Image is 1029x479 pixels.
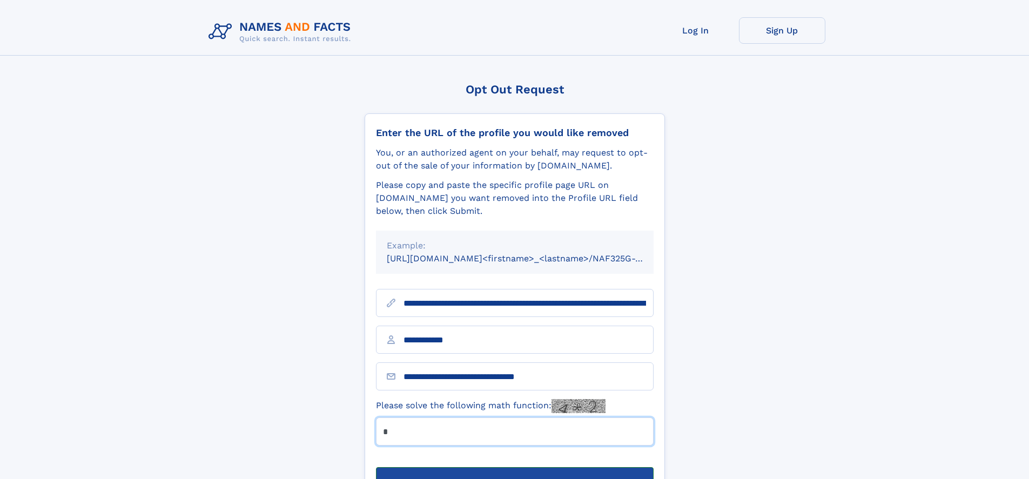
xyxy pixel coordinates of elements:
[204,17,360,46] img: Logo Names and Facts
[365,83,665,96] div: Opt Out Request
[376,146,654,172] div: You, or an authorized agent on your behalf, may request to opt-out of the sale of your informatio...
[376,399,606,413] label: Please solve the following math function:
[739,17,825,44] a: Sign Up
[387,239,643,252] div: Example:
[653,17,739,44] a: Log In
[387,253,674,264] small: [URL][DOMAIN_NAME]<firstname>_<lastname>/NAF325G-xxxxxxxx
[376,179,654,218] div: Please copy and paste the specific profile page URL on [DOMAIN_NAME] you want removed into the Pr...
[376,127,654,139] div: Enter the URL of the profile you would like removed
